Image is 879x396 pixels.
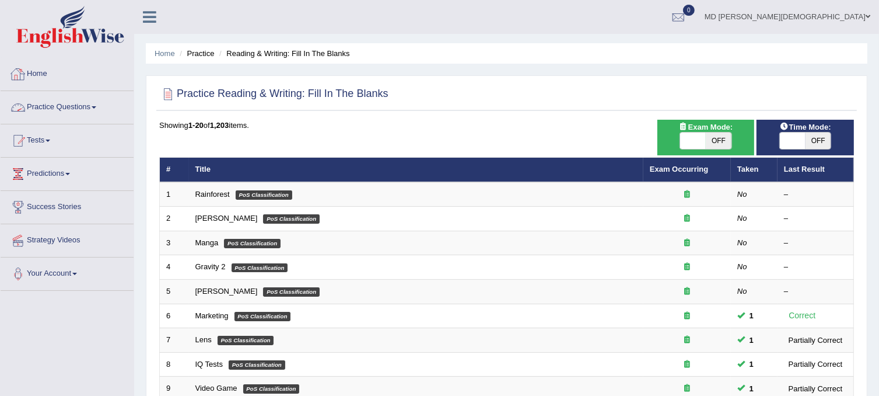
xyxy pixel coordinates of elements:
[650,335,724,346] div: Exam occurring question
[195,214,258,223] a: [PERSON_NAME]
[160,182,189,207] td: 1
[745,310,758,322] span: You can still take this question
[1,58,134,87] a: Home
[674,121,737,133] span: Exam Mode:
[210,121,229,130] b: 1,203
[160,231,189,255] td: 3
[160,158,189,182] th: #
[784,286,847,297] div: –
[224,239,281,248] em: PoS Classification
[229,360,285,370] em: PoS Classification
[232,263,288,273] em: PoS Classification
[731,158,778,182] th: Taken
[650,189,724,200] div: Exam occurring question
[195,360,223,369] a: IQ Tests
[737,287,747,296] em: No
[737,262,747,271] em: No
[195,190,230,199] a: Rainforest
[657,120,755,155] div: Show exams occurring in exams
[737,238,747,247] em: No
[784,309,821,322] div: Correct
[650,238,724,249] div: Exam occurring question
[683,5,695,16] span: 0
[236,190,292,200] em: PoS Classification
[784,262,847,273] div: –
[784,358,847,370] div: Partially Correct
[160,328,189,353] td: 7
[650,286,724,297] div: Exam occurring question
[745,334,758,346] span: You can still take this question
[778,158,854,182] th: Last Result
[263,214,320,224] em: PoS Classification
[159,120,854,131] div: Showing of items.
[650,213,724,224] div: Exam occurring question
[263,287,320,297] em: PoS Classification
[195,335,212,344] a: Lens
[243,384,300,394] em: PoS Classification
[195,287,258,296] a: [PERSON_NAME]
[159,85,388,103] h2: Practice Reading & Writing: Fill In The Blanks
[189,158,643,182] th: Title
[775,121,836,133] span: Time Mode:
[650,311,724,322] div: Exam occurring question
[784,334,847,346] div: Partially Correct
[160,352,189,377] td: 8
[195,384,237,392] a: Video Game
[160,280,189,304] td: 5
[650,262,724,273] div: Exam occurring question
[218,336,274,345] em: PoS Classification
[1,124,134,154] a: Tests
[1,258,134,287] a: Your Account
[216,48,349,59] li: Reading & Writing: Fill In The Blanks
[806,133,831,149] span: OFF
[1,224,134,253] a: Strategy Videos
[745,358,758,370] span: You can still take this question
[155,49,175,58] a: Home
[1,191,134,220] a: Success Stories
[784,189,847,200] div: –
[195,262,226,271] a: Gravity 2
[160,207,189,231] td: 2
[188,121,204,130] b: 1-20
[195,311,229,320] a: Marketing
[160,304,189,328] td: 6
[160,255,189,280] td: 4
[195,238,219,247] a: Manga
[650,383,724,394] div: Exam occurring question
[784,238,847,249] div: –
[650,359,724,370] div: Exam occurring question
[737,214,747,223] em: No
[1,158,134,187] a: Predictions
[706,133,731,149] span: OFF
[737,190,747,199] em: No
[234,312,291,321] em: PoS Classification
[784,383,847,395] div: Partially Correct
[745,383,758,395] span: You can still take this question
[784,213,847,224] div: –
[1,91,134,120] a: Practice Questions
[177,48,214,59] li: Practice
[650,165,708,173] a: Exam Occurring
